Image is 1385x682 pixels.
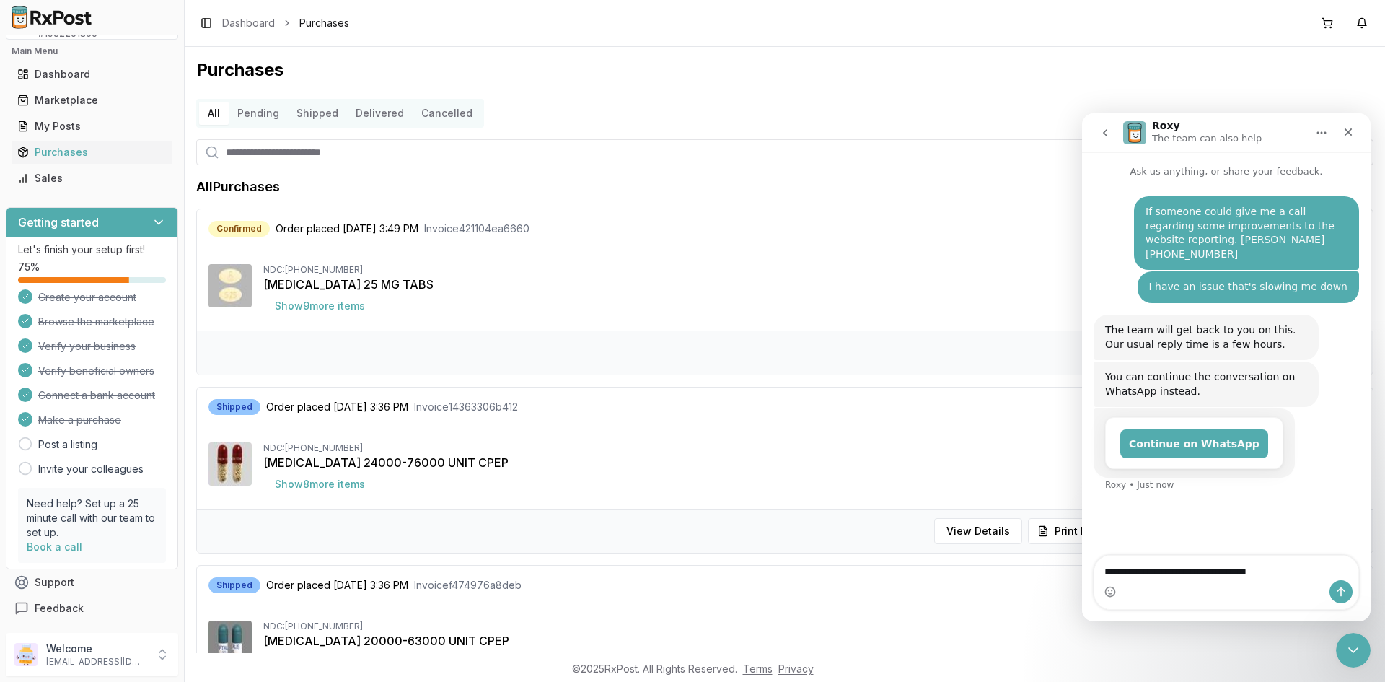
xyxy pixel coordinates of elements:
[1336,633,1371,668] iframe: Intercom live chat
[208,621,252,664] img: Zenpep 20000-63000 UNIT CPEP
[263,471,377,497] button: Show8more items
[299,16,349,30] span: Purchases
[38,364,154,378] span: Verify beneficial owners
[38,339,136,354] span: Verify your business
[413,102,481,125] button: Cancelled
[743,663,773,675] a: Terms
[12,61,172,87] a: Dashboard
[263,264,1361,276] div: NDC: [PHONE_NUMBER]
[778,663,814,675] a: Privacy
[222,16,275,30] a: Dashboard
[1082,113,1371,621] iframe: Intercom live chat
[6,6,98,29] img: RxPost Logo
[38,290,136,305] span: Create your account
[18,260,40,274] span: 75 %
[35,601,84,616] span: Feedback
[208,577,260,593] div: Shipped
[38,413,121,427] span: Make a purchase
[6,569,178,595] button: Support
[6,89,178,112] button: Marketplace
[222,16,349,30] nav: breadcrumb
[17,67,167,82] div: Dashboard
[18,242,166,257] p: Let's finish your setup first!
[38,437,97,452] a: Post a listing
[263,442,1361,454] div: NDC: [PHONE_NUMBER]
[934,518,1022,544] button: View Details
[6,63,178,86] button: Dashboard
[12,165,172,191] a: Sales
[17,93,167,108] div: Marketplace
[263,293,377,319] button: Show9more items
[208,442,252,486] img: Creon 24000-76000 UNIT CPEP
[414,400,518,414] span: Invoice 14363306b412
[208,264,252,307] img: Jardiance 25 MG TABS
[196,177,280,197] h1: All Purchases
[38,462,144,476] a: Invite your colleagues
[263,276,1361,293] div: [MEDICAL_DATA] 25 MG TABS
[38,388,155,403] span: Connect a bank account
[6,595,178,621] button: Feedback
[6,115,178,138] button: My Posts
[1028,518,1127,544] button: Print Invoice
[27,541,82,553] a: Book a call
[414,578,522,593] span: Invoice f474976a8deb
[12,87,172,113] a: Marketplace
[38,315,154,329] span: Browse the marketplace
[266,578,408,593] span: Order placed [DATE] 3:36 PM
[424,222,529,236] span: Invoice 421104ea6660
[17,145,167,159] div: Purchases
[27,497,157,540] p: Need help? Set up a 25 minute call with our team to set up.
[46,656,146,668] p: [EMAIL_ADDRESS][DOMAIN_NAME]
[347,102,413,125] button: Delivered
[6,167,178,190] button: Sales
[46,642,146,656] p: Welcome
[12,139,172,165] a: Purchases
[229,102,288,125] button: Pending
[263,454,1361,471] div: [MEDICAL_DATA] 24000-76000 UNIT CPEP
[12,45,172,57] h2: Main Menu
[196,58,1373,82] h1: Purchases
[208,221,270,237] div: Confirmed
[266,400,408,414] span: Order placed [DATE] 3:36 PM
[263,621,1361,632] div: NDC: [PHONE_NUMBER]
[199,102,229,125] button: All
[276,222,418,236] span: Order placed [DATE] 3:49 PM
[17,119,167,134] div: My Posts
[288,102,347,125] button: Shipped
[12,113,172,139] a: My Posts
[6,141,178,164] button: Purchases
[18,214,99,231] h3: Getting started
[208,399,260,415] div: Shipped
[263,632,1361,650] div: [MEDICAL_DATA] 20000-63000 UNIT CPEP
